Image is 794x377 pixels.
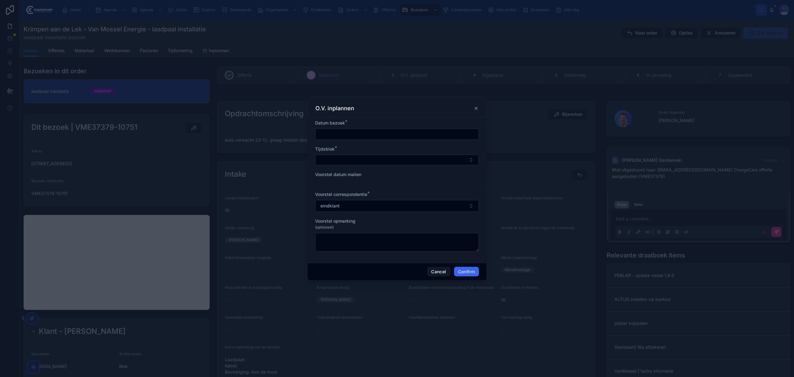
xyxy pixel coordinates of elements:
[315,120,345,125] span: Datum bezoek
[315,218,355,224] span: Voorstel opmerking
[315,105,354,112] h3: O.V. inplannen
[315,155,479,165] button: Select Button
[315,200,479,212] button: Select Button
[315,225,334,230] span: (optioneel)
[427,267,450,277] button: Cancel
[320,203,340,209] span: eindklant
[315,192,367,197] span: Voorstel correspondentie
[315,172,361,177] span: Voorstel datum mailen
[454,267,479,277] button: Confirm
[315,146,335,152] span: Tijdsblok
